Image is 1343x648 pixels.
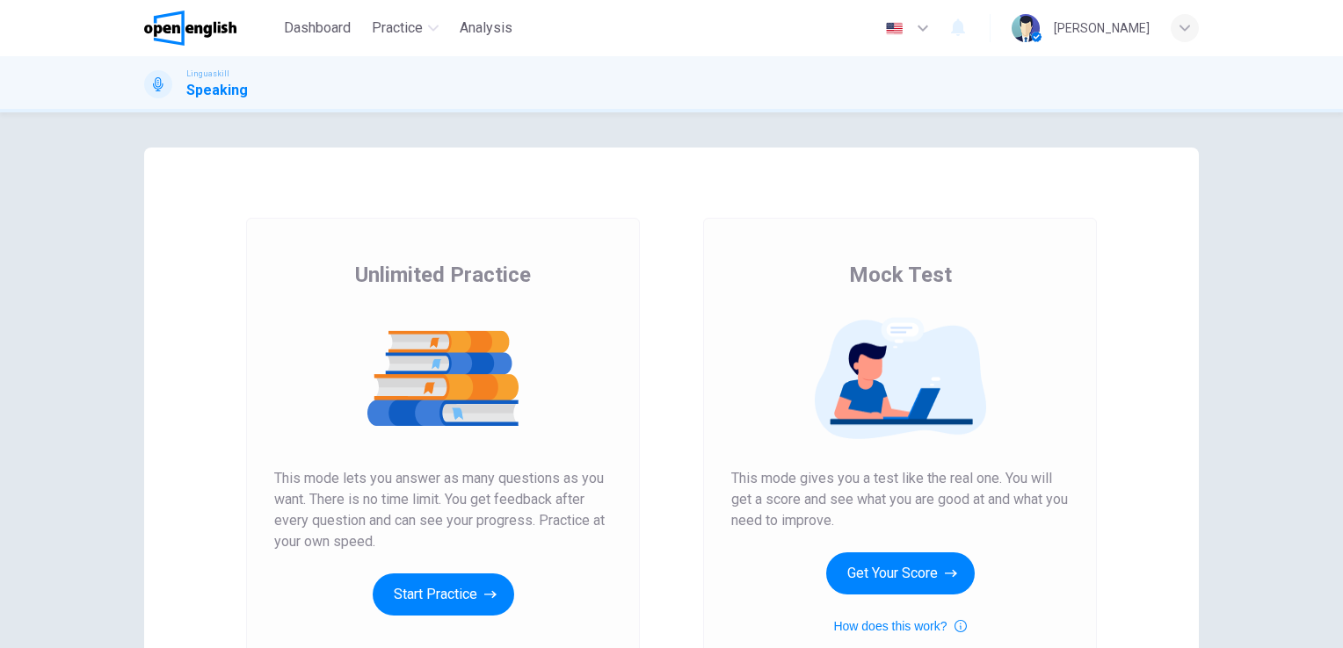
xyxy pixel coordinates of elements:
span: Analysis [460,18,512,39]
img: Profile picture [1012,14,1040,42]
button: Analysis [453,12,519,44]
span: This mode gives you a test like the real one. You will get a score and see what you are good at a... [731,468,1069,531]
button: How does this work? [833,616,966,637]
h1: Speaking [186,80,248,101]
div: [PERSON_NAME] [1054,18,1150,39]
span: Mock Test [849,261,952,289]
span: Linguaskill [186,68,229,80]
button: Dashboard [277,12,358,44]
img: en [883,22,905,35]
span: Practice [372,18,423,39]
a: OpenEnglish logo [144,11,277,46]
span: This mode lets you answer as many questions as you want. There is no time limit. You get feedback... [274,468,612,552]
span: Dashboard [284,18,351,39]
button: Start Practice [373,573,514,616]
span: Unlimited Practice [355,261,531,289]
button: Practice [365,12,446,44]
img: OpenEnglish logo [144,11,236,46]
button: Get Your Score [826,552,975,594]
